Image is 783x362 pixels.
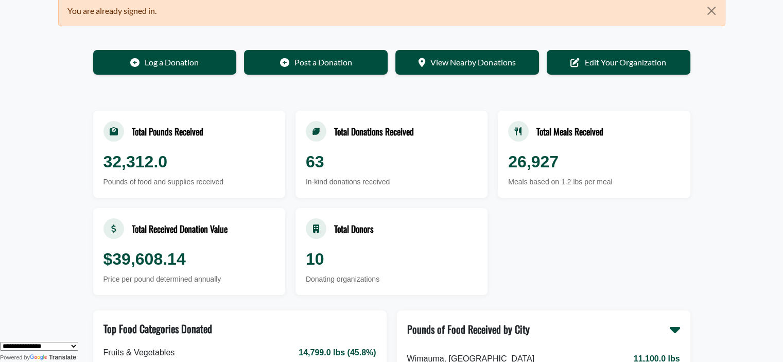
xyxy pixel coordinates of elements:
a: Translate [30,354,76,361]
a: View Nearby Donations [395,50,539,75]
div: Total Pounds Received [132,125,203,138]
div: Donating organizations [306,274,477,285]
a: Post a Donation [244,50,388,75]
a: Edit Your Organization [547,50,690,75]
div: Total Received Donation Value [132,222,228,235]
div: Price per pound determined annually [103,274,275,285]
div: In-kind donations received [306,177,477,187]
div: Pounds of food and supplies received [103,177,275,187]
img: Google Translate [30,354,49,361]
div: Total Meals Received [536,125,603,138]
div: Top Food Categories Donated [103,321,212,336]
div: 32,312.0 [103,149,275,174]
div: 63 [306,149,477,174]
div: 26,927 [508,149,680,174]
div: $39,608.14 [103,247,275,271]
div: Pounds of Food Received by City [407,321,530,337]
div: Total Donors [334,222,374,235]
a: Log a Donation [93,50,237,75]
div: Total Donations Received [334,125,414,138]
div: 10 [306,247,477,271]
div: Meals based on 1.2 lbs per meal [508,177,680,187]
